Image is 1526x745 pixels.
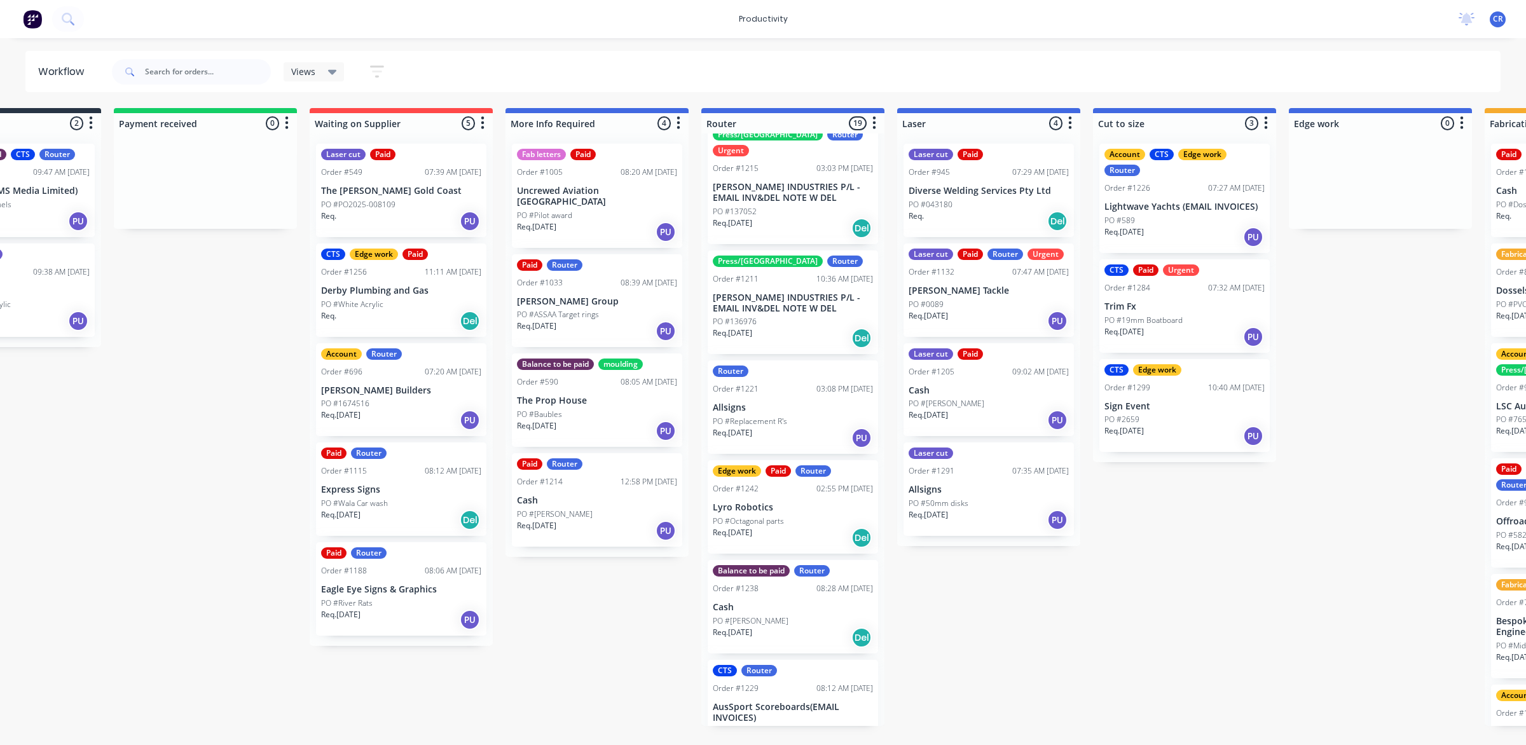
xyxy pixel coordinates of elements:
div: 02:55 PM [DATE] [816,483,873,495]
div: Order #549 [321,167,362,178]
div: Urgent [1028,249,1064,260]
p: [PERSON_NAME] INDUSTRIES P/L - EMAIL INV&DEL NOTE W DEL [713,182,873,203]
div: CTS [1150,149,1174,160]
p: PO #Octagonal parts [713,516,784,527]
div: Router [547,259,582,271]
div: Laser cutOrder #129107:35 AM [DATE]AllsignsPO #50mm disksReq.[DATE]PU [904,442,1074,536]
p: PO #043180 [909,199,952,210]
p: PO #589 [1104,215,1135,226]
div: Fab letters [517,149,566,160]
div: Del [1047,211,1068,231]
p: Req. [DATE] [1104,226,1144,238]
p: Req. [DATE] [321,409,361,421]
div: 07:32 AM [DATE] [1208,282,1265,294]
div: CTS [321,249,345,260]
div: Edge work [350,249,398,260]
div: Press/[GEOGRAPHIC_DATA]RouterOrder #121110:36 AM [DATE][PERSON_NAME] INDUSTRIES P/L - EMAIL INV&D... [708,250,878,355]
div: Edge work [713,465,761,477]
div: Del [851,328,872,348]
div: Workflow [38,64,90,79]
div: 08:12 AM [DATE] [425,465,481,477]
div: Del [851,528,872,548]
div: Urgent [1163,264,1199,276]
p: PO #136976 [713,316,757,327]
div: Order #1284 [1104,282,1150,294]
div: Del [851,627,872,648]
div: Account [1104,149,1145,160]
div: 10:36 AM [DATE] [816,273,873,285]
span: Views [291,65,315,78]
div: PU [1047,510,1068,530]
p: PO #Pilot award [517,210,572,221]
p: PO #[PERSON_NAME] [713,615,788,627]
div: CTS [1104,364,1129,376]
p: Req. [321,210,336,222]
p: Req. [909,210,924,222]
p: Req. [DATE] [1104,425,1144,437]
div: PU [851,428,872,448]
div: Router [1104,165,1140,176]
div: Paid [1496,463,1522,475]
p: PO #[PERSON_NAME] [909,398,984,409]
div: Router [795,465,831,477]
p: Req. [1496,210,1511,222]
p: Lyro Robotics [713,502,873,513]
div: PaidRouterOrder #121412:58 PM [DATE]CashPO #[PERSON_NAME]Req.[DATE]PU [512,453,682,547]
div: CTSPaidUrgentOrder #128407:32 AM [DATE]Trim FxPO #19mm BoatboardReq.[DATE]PU [1099,259,1270,353]
div: Order #1242 [713,483,759,495]
div: PU [68,211,88,231]
div: Laser cutPaidOrder #54907:39 AM [DATE]The [PERSON_NAME] Gold CoastPO #PO2025-008109Req.PU [316,144,486,237]
div: Paid [321,547,347,559]
p: Uncrewed Aviation [GEOGRAPHIC_DATA] [517,186,677,207]
div: Paid [958,348,983,360]
div: AccountRouterOrder #69607:20 AM [DATE][PERSON_NAME] BuildersPO #1674516Req.[DATE]PU [316,343,486,437]
div: Paid [402,249,428,260]
div: PU [656,321,676,341]
div: Order #1005 [517,167,563,178]
div: 08:39 AM [DATE] [621,277,677,289]
p: Req. [321,310,336,322]
p: Allsigns [909,484,1069,495]
p: Cash [909,385,1069,396]
p: Eagle Eye Signs & Graphics [321,584,481,595]
div: PU [460,211,480,231]
div: Paid [517,259,542,271]
div: Laser cut [909,249,953,260]
input: Search for orders... [145,59,271,85]
div: Balance to be paid [517,359,594,370]
div: Laser cut [321,149,366,160]
div: PU [1047,311,1068,331]
div: Account [321,348,362,360]
div: Router [351,448,387,459]
div: Fab lettersPaidOrder #100508:20 AM [DATE]Uncrewed Aviation [GEOGRAPHIC_DATA]PO #Pilot awardReq.[D... [512,144,682,248]
div: Router [366,348,402,360]
div: 07:47 AM [DATE] [1012,266,1069,278]
div: Order #945 [909,167,950,178]
div: Order #1221 [713,383,759,395]
div: Router [547,458,582,470]
div: Router [827,256,863,267]
div: Edge workPaidRouterOrder #124202:55 PM [DATE]Lyro RoboticsPO #Octagonal partsReq.[DATE]Del [708,460,878,554]
p: Req. [DATE] [713,427,752,439]
p: PO #137052 [713,206,757,217]
div: PU [656,421,676,441]
div: CTS [11,149,35,160]
div: Order #1299 [1104,382,1150,393]
p: Trim Fx [1104,301,1265,312]
div: Del [851,218,872,238]
div: Laser cutPaidOrder #94507:29 AM [DATE]Diverse Welding Services Pty LtdPO #043180Req.Del [904,144,1074,237]
div: 07:35 AM [DATE] [1012,465,1069,477]
p: PO #19mm Boatboard [1104,315,1183,326]
div: Press/[GEOGRAPHIC_DATA]RouterUrgentOrder #121503:03 PM [DATE][PERSON_NAME] INDUSTRIES P/L - EMAIL... [708,124,878,244]
div: PU [1243,327,1263,347]
div: Order #1132 [909,266,954,278]
div: productivity [732,10,794,29]
div: 08:06 AM [DATE] [425,565,481,577]
div: 09:38 AM [DATE] [33,266,90,278]
div: PU [656,521,676,541]
div: Router [987,249,1023,260]
p: Req. [DATE] [517,221,556,233]
p: PO #ASSAA Target rings [517,309,599,320]
p: Sign Event [1104,401,1265,412]
img: Factory [23,10,42,29]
